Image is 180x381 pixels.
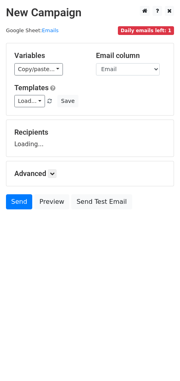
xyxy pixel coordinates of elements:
[96,51,166,60] h5: Email column
[57,95,78,107] button: Save
[14,128,166,149] div: Loading...
[42,27,59,33] a: Emails
[118,27,174,33] a: Daily emails left: 1
[71,194,132,209] a: Send Test Email
[34,194,69,209] a: Preview
[14,169,166,178] h5: Advanced
[14,128,166,137] h5: Recipients
[14,95,45,107] a: Load...
[14,83,49,92] a: Templates
[6,27,59,33] small: Google Sheet:
[118,26,174,35] span: Daily emails left: 1
[6,194,32,209] a: Send
[14,51,84,60] h5: Variables
[14,63,63,75] a: Copy/paste...
[6,6,174,19] h2: New Campaign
